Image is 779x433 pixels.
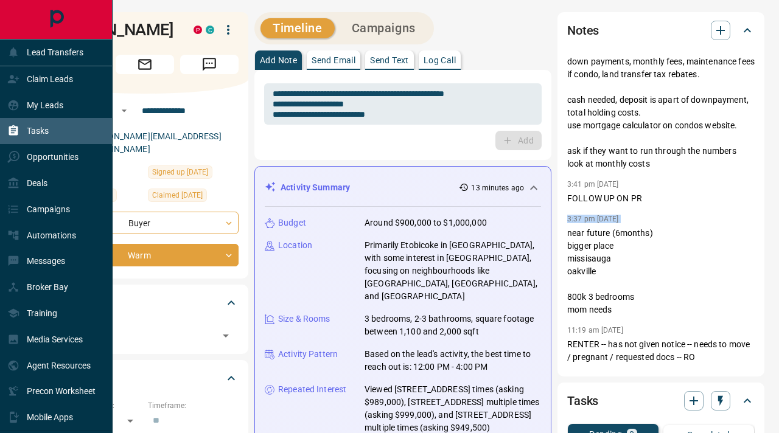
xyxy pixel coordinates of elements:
[51,288,239,317] div: Tags
[265,176,541,199] div: Activity Summary13 minutes ago
[370,56,409,64] p: Send Text
[365,313,541,338] p: 3 bedrooms, 2-3 bathrooms, square footage between 1,100 and 2,000 sqft
[567,21,599,40] h2: Notes
[278,239,312,252] p: Location
[312,56,355,64] p: Send Email
[278,313,330,325] p: Size & Rooms
[84,131,222,154] a: [PERSON_NAME][EMAIL_ADDRESS][DOMAIN_NAME]
[567,180,619,189] p: 3:41 pm [DATE]
[278,348,338,361] p: Activity Pattern
[180,55,239,74] span: Message
[278,383,346,396] p: Repeated Interest
[116,55,174,74] span: Email
[217,327,234,344] button: Open
[340,18,428,38] button: Campaigns
[148,400,239,411] p: Timeframe:
[424,56,456,64] p: Log Call
[567,326,623,334] p: 11:19 am [DATE]
[51,20,175,40] h1: [PERSON_NAME]
[194,26,202,34] div: property.ca
[260,18,335,38] button: Timeline
[567,391,598,410] h2: Tasks
[471,182,524,193] p: 13 minutes ago
[365,216,487,229] p: Around $900,000 to $1,000,000
[567,338,755,364] p: RENTER -- has not given notice -- needs to move / pregnant / requested docs -- RO
[152,189,203,201] span: Claimed [DATE]
[365,348,541,373] p: Based on the lead's activity, the best time to reach out is: 12:00 PM - 4:00 PM
[567,227,755,316] p: near future (6months) bigger place missisauga oakville 800k 3 bedrooms mom needs
[567,215,619,223] p: 3:37 pm [DATE]
[51,364,239,393] div: Criteria
[117,103,131,118] button: Open
[51,212,239,234] div: Buyer
[206,26,214,34] div: condos.ca
[278,216,306,229] p: Budget
[260,56,297,64] p: Add Note
[152,166,208,178] span: Signed up [DATE]
[567,386,755,415] div: Tasks
[148,165,239,182] div: Tue Mar 24 2020
[567,16,755,45] div: Notes
[148,189,239,206] div: Tue Dec 12 2023
[281,181,350,194] p: Activity Summary
[567,192,755,205] p: FOLLOW UP ON PR
[365,239,541,303] p: Primarily Etobicoke in [GEOGRAPHIC_DATA], with some interest in [GEOGRAPHIC_DATA], focusing on ne...
[51,244,239,266] div: Warm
